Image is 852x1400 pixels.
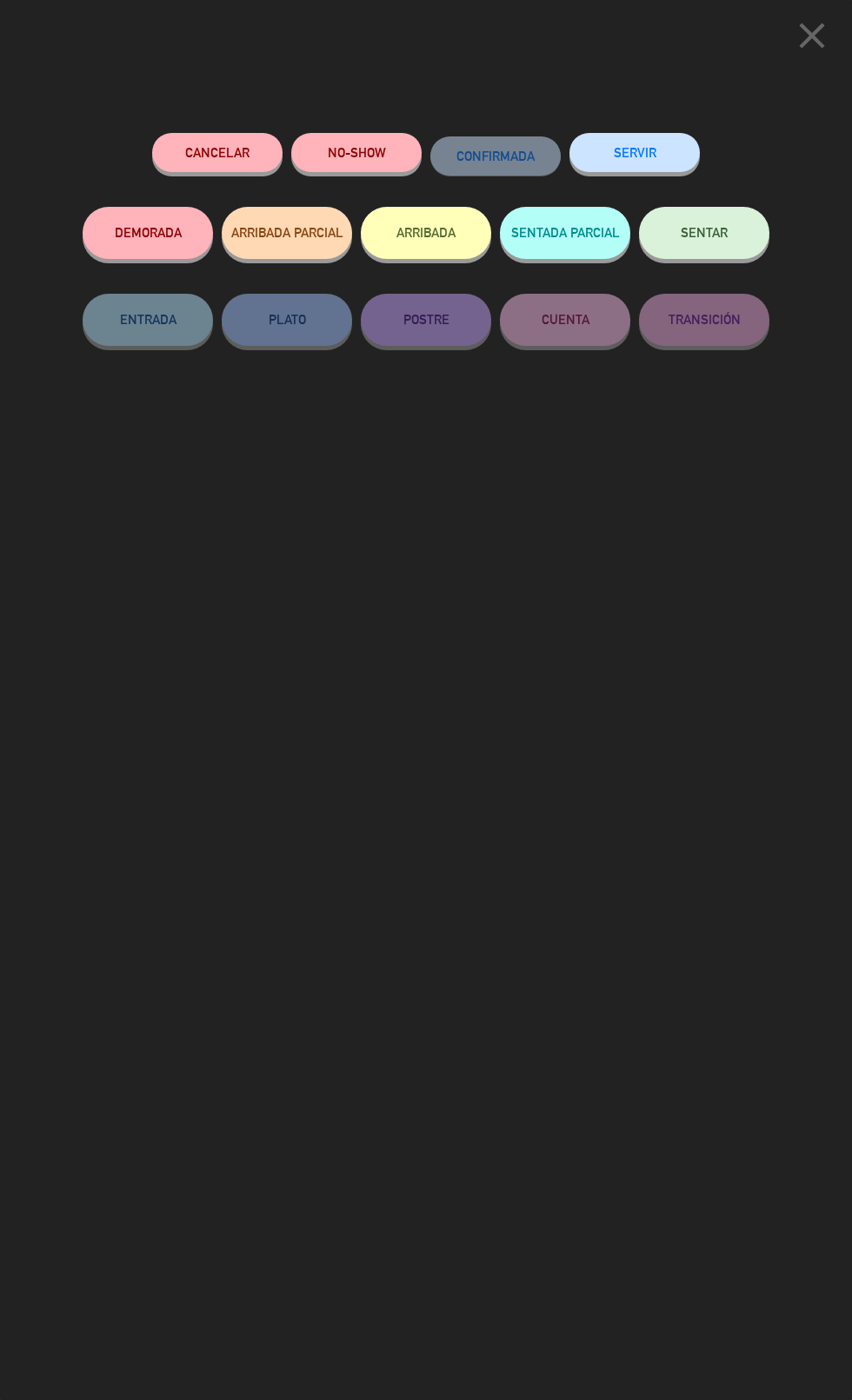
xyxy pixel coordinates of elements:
[361,294,491,346] button: POSTRE
[500,294,630,346] button: CUENTA
[639,207,769,259] button: SENTAR
[430,136,561,176] button: CONFIRMADA
[83,207,213,259] button: DEMORADA
[569,133,700,172] button: SERVIR
[222,207,352,259] button: ARRIBADA PARCIAL
[222,294,352,346] button: PLATO
[152,133,283,172] button: Cancelar
[790,14,834,57] i: close
[681,225,728,240] span: SENTAR
[231,225,343,240] span: ARRIBADA PARCIAL
[639,294,769,346] button: TRANSICIÓN
[500,207,630,259] button: SENTADA PARCIAL
[361,207,491,259] button: ARRIBADA
[83,294,213,346] button: ENTRADA
[785,13,839,64] button: close
[291,133,422,172] button: NO-SHOW
[456,149,535,163] span: CONFIRMADA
